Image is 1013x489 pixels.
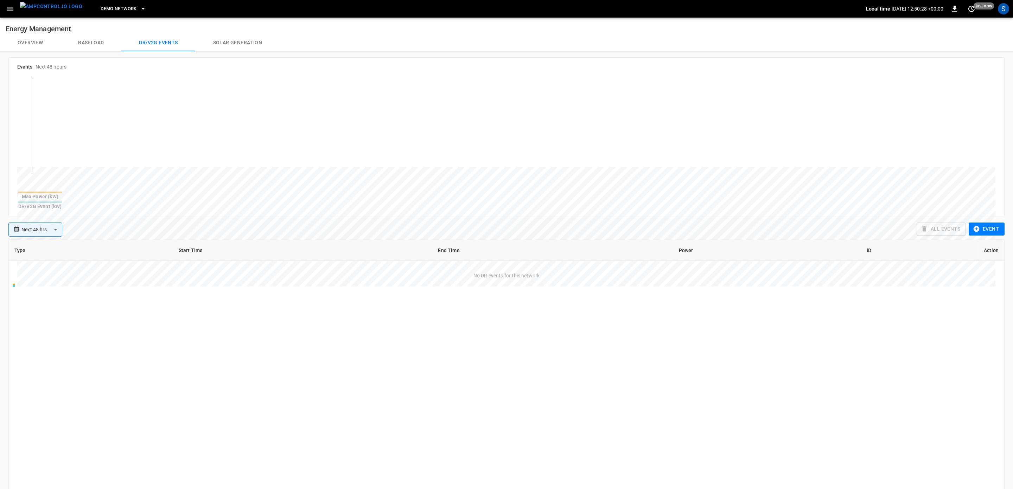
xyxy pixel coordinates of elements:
img: ampcontrol.io logo [20,2,82,11]
div: profile-icon [998,3,1009,14]
button: Solar generation [196,34,280,51]
th: Type [9,240,173,261]
table: connector table [9,240,1004,261]
th: Start Time [173,240,433,261]
button: Event [969,223,1005,236]
span: DEMO NETWORK [101,5,136,13]
div: Next 48 hrs [21,223,62,236]
button: Baseload [60,34,121,51]
th: Action [978,240,1004,261]
h6: Events [17,63,33,71]
h6: Next 48 hours [36,63,66,71]
button: DEMO NETWORK [98,2,148,16]
span: just now [974,2,994,9]
th: End Time [432,240,673,261]
div: No DR events for this network [9,261,1004,279]
th: Power [673,240,861,261]
button: set refresh interval [966,3,977,14]
p: [DATE] 12:50:28 +00:00 [892,5,943,12]
button: Dr/V2G events [121,34,195,51]
th: ID [861,240,978,261]
p: Local time [866,5,890,12]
